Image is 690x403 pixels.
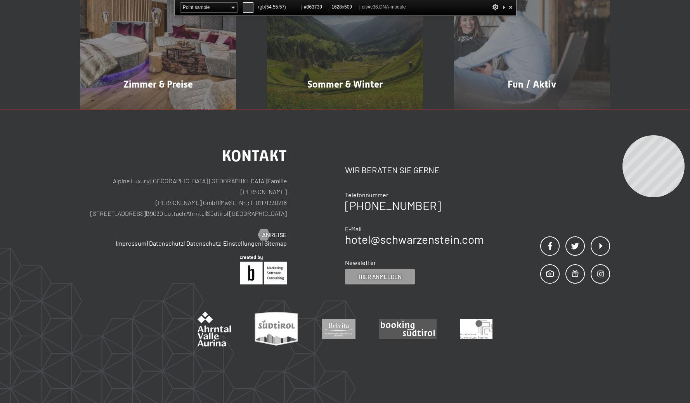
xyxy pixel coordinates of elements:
[304,2,326,12] span: #363739
[149,239,184,247] a: Datenschutz
[186,239,262,247] a: Datenschutz-Einstellungen
[345,165,439,175] span: Wir beraten Sie gerne
[186,210,186,217] span: |
[345,191,388,198] span: Telefonnummer
[262,231,287,239] span: Anreise
[116,239,146,247] a: Impressum
[301,4,302,10] span: |
[264,239,287,247] a: Sitemap
[345,198,441,212] a: [PHONE_NUMBER]
[279,4,284,10] span: 57
[222,147,287,165] span: Kontakt
[345,225,362,232] span: E-Mail
[368,4,406,10] span: #c36.DNA-module
[262,239,264,247] span: |
[80,176,287,219] p: Alpine Luxury [GEOGRAPHIC_DATA] [GEOGRAPHIC_DATA] Familie [PERSON_NAME] [PERSON_NAME] GmbH MwSt.-...
[206,210,207,217] span: |
[328,4,329,10] span: |
[184,239,186,247] span: |
[258,231,287,239] a: Anreise
[345,259,376,266] span: Newsletter
[307,79,383,90] span: Sommer & Winter
[240,255,287,284] img: Brandnamic GmbH | Leading Hospitality Solutions
[359,4,360,10] span: |
[362,2,406,12] span: div
[123,79,193,90] span: Zimmer & Preise
[273,4,278,10] span: 55
[359,273,402,281] span: Hier anmelden
[266,4,271,10] span: 54
[331,4,342,10] span: 1628
[146,210,147,217] span: |
[491,2,499,12] div: Options
[331,2,357,12] span: x
[501,2,507,12] div: Collapse This Panel
[258,2,299,12] span: rgb( , , )
[147,239,148,247] span: |
[344,4,352,10] span: 509
[507,2,515,12] div: Close and Stop Picking
[508,79,556,90] span: Fun / Aktiv
[345,232,484,246] a: hotel@schwarzenstein.com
